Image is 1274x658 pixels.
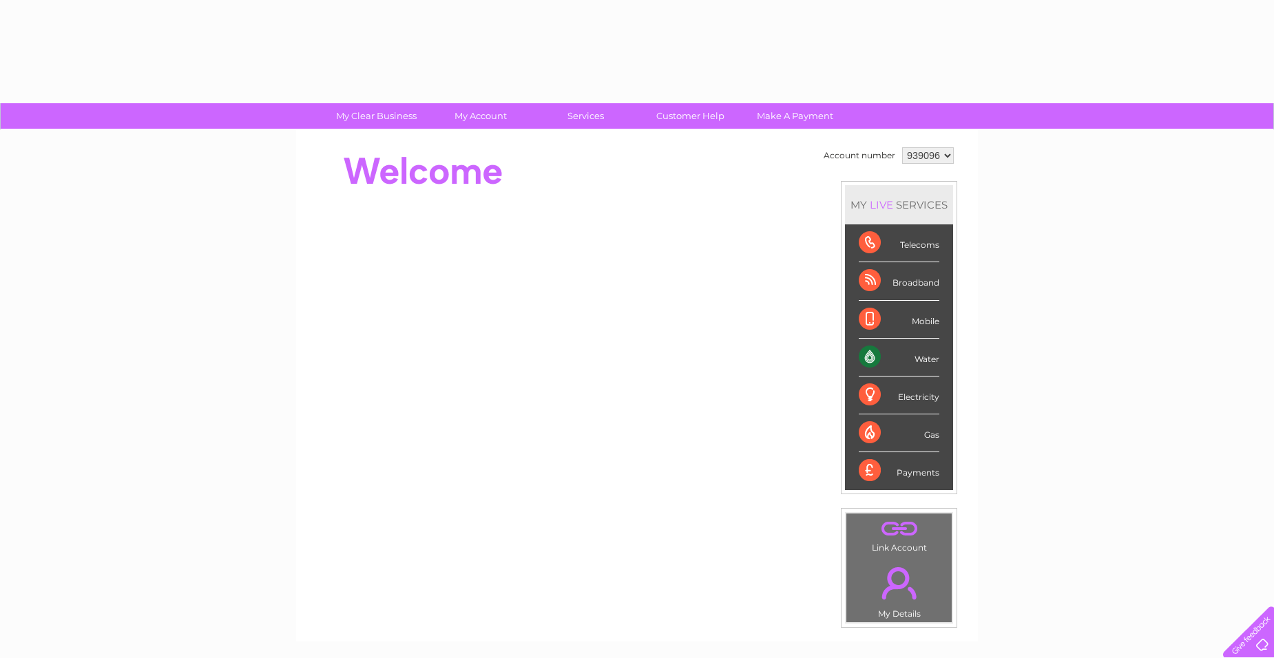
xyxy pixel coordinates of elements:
a: Make A Payment [738,103,852,129]
a: . [850,559,948,607]
td: Account number [820,144,899,167]
div: Broadband [859,262,939,300]
div: Mobile [859,301,939,339]
a: My Clear Business [320,103,433,129]
div: MY SERVICES [845,185,953,224]
div: Water [859,339,939,376]
div: Electricity [859,376,939,414]
td: My Details [846,555,952,623]
a: My Account [424,103,538,129]
div: Gas [859,414,939,452]
a: Services [529,103,643,129]
div: LIVE [867,198,896,211]
a: . [850,517,948,541]
td: Link Account [846,513,952,556]
div: Payments [859,452,939,489]
div: Telecoms [859,224,939,262]
a: Customer Help [634,103,747,129]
